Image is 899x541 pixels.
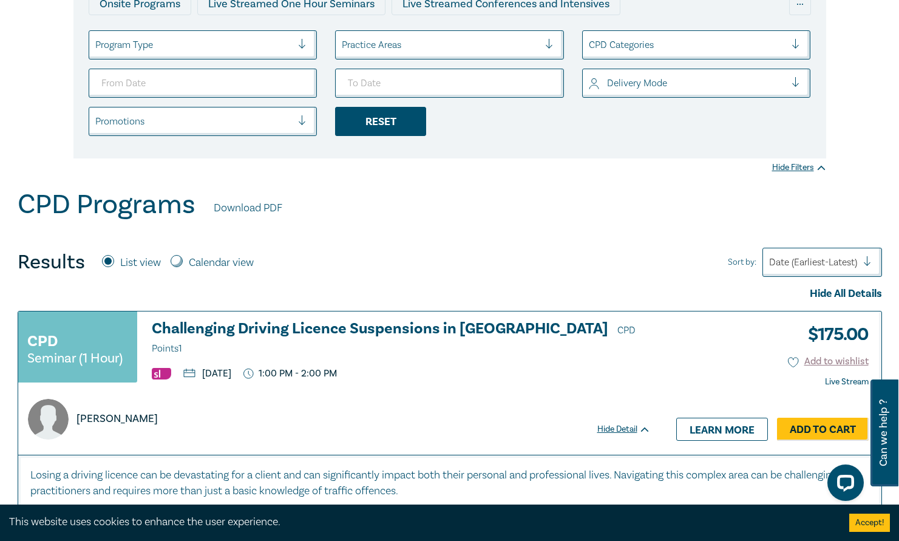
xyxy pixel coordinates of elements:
div: 10 CPD Point Packages [433,21,566,44]
span: Sort by: [728,256,756,269]
a: Learn more [676,418,768,441]
input: select [589,38,591,52]
div: Hide Filters [772,162,826,174]
div: Hide Detail [597,423,664,435]
label: Calendar view [189,255,254,271]
input: select [95,115,98,128]
div: National Programs [572,21,684,44]
div: Hide All Details [18,286,882,302]
h3: $ 175.00 [799,321,869,349]
input: select [95,38,98,52]
p: [PERSON_NAME] [76,411,158,427]
input: select [342,38,344,52]
iframe: LiveChat chat widget [818,460,869,511]
img: Substantive Law [152,368,171,379]
small: Seminar (1 Hour) [27,352,123,364]
div: This website uses cookies to enhance the user experience. [9,514,831,530]
div: Reset [335,107,426,136]
a: Challenging Driving Licence Suspensions in [GEOGRAPHIC_DATA] CPD Points1 [152,321,651,357]
p: [DATE] [183,369,231,378]
h4: Results [18,250,85,274]
label: List view [120,255,161,271]
p: 1:00 PM - 2:00 PM [243,368,338,379]
h3: CPD [27,330,58,352]
div: Live Streamed Practical Workshops [89,21,281,44]
strong: Live Stream [825,376,869,387]
input: From Date [89,69,317,98]
input: Sort by [769,256,772,269]
div: Pre-Recorded Webcasts [287,21,427,44]
button: Add to wishlist [788,355,869,369]
button: Accept cookies [849,514,890,532]
img: A8UdDugLQf5CAAAAJXRFWHRkYXRlOmNyZWF0ZQAyMDIxLTA5LTMwVDA5OjEwOjA0KzAwOjAwJDk1UAAAACV0RVh0ZGF0ZTptb... [28,399,69,440]
input: To Date [335,69,564,98]
a: Download PDF [214,200,282,216]
h1: CPD Programs [18,189,195,220]
h3: Challenging Driving Licence Suspensions in [GEOGRAPHIC_DATA] [152,321,651,357]
input: select [589,77,591,90]
p: Losing a driving licence can be devastating for a client and can significantly impact both their ... [30,468,869,499]
span: Can we help ? [878,387,889,479]
a: Add to Cart [777,418,869,441]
